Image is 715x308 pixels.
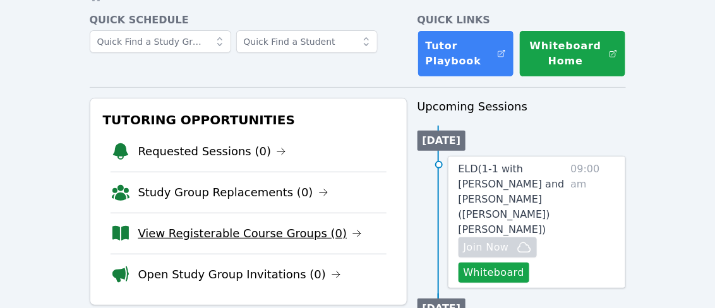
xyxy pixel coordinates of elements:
button: Whiteboard Home [519,30,625,77]
a: Requested Sessions (0) [138,143,287,160]
li: [DATE] [418,131,466,151]
span: Join Now [464,240,509,255]
button: Whiteboard [459,263,530,283]
a: View Registerable Course Groups (0) [138,225,363,242]
h4: Quick Schedule [90,13,407,28]
a: Study Group Replacements (0) [138,184,328,201]
h3: Tutoring Opportunities [100,109,397,131]
h3: Upcoming Sessions [418,98,626,115]
h4: Quick Links [418,13,626,28]
a: Open Study Group Invitations (0) [138,266,342,283]
button: Join Now [459,237,537,258]
span: ELD ( 1-1 with [PERSON_NAME] and [PERSON_NAME] ([PERSON_NAME]) [PERSON_NAME] ) [459,163,565,235]
a: Tutor Playbook [418,30,515,77]
a: ELD(1-1 with [PERSON_NAME] and [PERSON_NAME] ([PERSON_NAME]) [PERSON_NAME]) [459,162,566,237]
input: Quick Find a Study Group [90,30,231,53]
span: 09:00 am [571,162,615,283]
input: Quick Find a Student [236,30,378,53]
